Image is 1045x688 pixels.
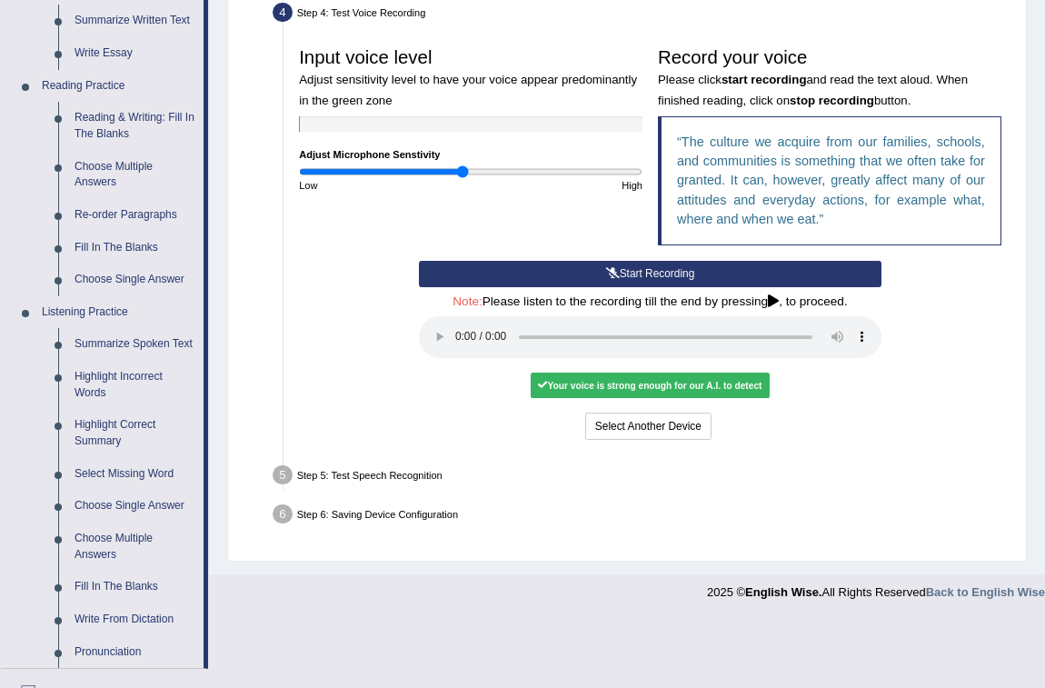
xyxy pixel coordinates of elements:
[299,73,637,106] small: Adjust sensitivity level to have your voice appear predominantly in the green zone
[926,585,1045,599] a: Back to English Wise
[677,135,985,226] q: The culture we acquire from our families, schools, and communities is something that we often tak...
[658,47,1001,108] h3: Record your voice
[585,413,712,439] button: Select Another Device
[66,603,204,636] a: Write From Dictation
[66,5,204,37] a: Summarize Written Text
[66,490,204,523] a: Choose Single Answer
[66,571,204,603] a: Fill In The Blanks
[66,361,204,409] a: Highlight Incorrect Words
[292,178,471,193] div: Low
[419,261,881,287] button: Start Recording
[66,232,204,264] a: Fill In The Blanks
[266,461,1020,494] div: Step 5: Test Speech Recognition
[66,199,204,232] a: Re-order Paragraphs
[34,296,204,329] a: Listening Practice
[266,500,1020,533] div: Step 6: Saving Device Configuration
[66,523,204,571] a: Choose Multiple Answers
[658,73,968,106] small: Please click and read the text aloud. When finished reading, click on button.
[66,328,204,361] a: Summarize Spoken Text
[531,373,770,398] div: Your voice is strong enough for our A.I. to detect
[299,147,440,162] label: Adjust Microphone Senstivity
[66,458,204,491] a: Select Missing Word
[66,636,204,669] a: Pronunciation
[66,409,204,457] a: Highlight Correct Summary
[299,47,642,108] h3: Input voice level
[453,294,483,308] span: Note:
[722,73,807,86] b: start recording
[66,264,204,296] a: Choose Single Answer
[34,70,204,103] a: Reading Practice
[707,574,1045,601] div: 2025 © All Rights Reserved
[419,295,881,309] h4: Please listen to the recording till the end by pressing , to proceed.
[471,178,650,193] div: High
[66,37,204,70] a: Write Essay
[66,102,204,150] a: Reading & Writing: Fill In The Blanks
[790,94,874,107] b: stop recording
[745,585,821,599] strong: English Wise.
[66,151,204,199] a: Choose Multiple Answers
